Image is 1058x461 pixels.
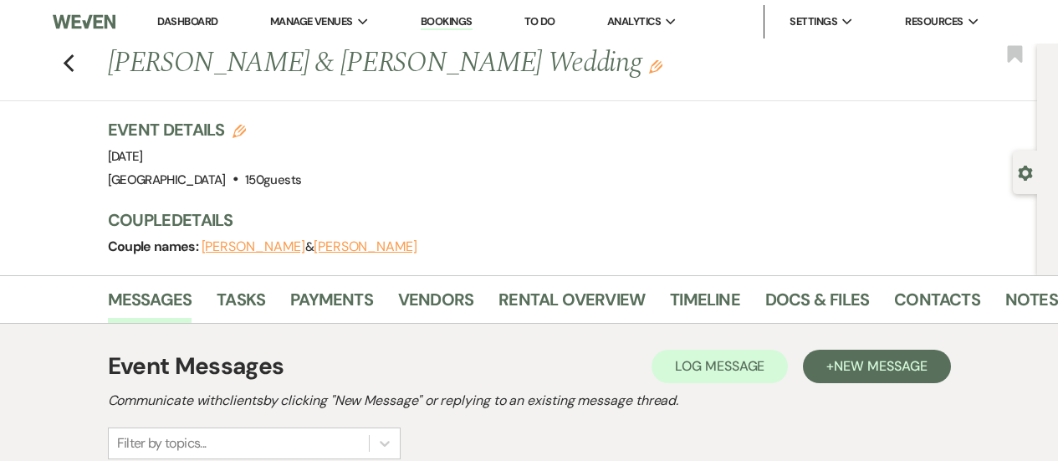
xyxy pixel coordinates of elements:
span: Log Message [675,357,764,375]
a: Timeline [670,286,740,323]
a: Tasks [217,286,265,323]
span: Couple names: [108,238,202,255]
h2: Communicate with clients by clicking "New Message" or replying to an existing message thread. [108,391,951,411]
a: To Do [524,14,555,28]
a: Messages [108,286,192,323]
a: Contacts [894,286,980,323]
button: Log Message [652,350,788,383]
span: 150 guests [245,172,301,188]
span: Settings [790,13,837,30]
button: Edit [649,59,662,74]
span: & [202,238,417,255]
h3: Event Details [108,118,302,141]
a: Docs & Files [765,286,869,323]
h3: Couple Details [108,208,1021,232]
span: [DATE] [108,148,143,165]
span: Resources [905,13,963,30]
button: Open lead details [1018,164,1033,180]
a: Rental Overview [498,286,645,323]
h1: [PERSON_NAME] & [PERSON_NAME] Wedding [108,44,845,84]
a: Dashboard [157,14,217,28]
button: [PERSON_NAME] [314,240,417,254]
h1: Event Messages [108,349,284,384]
span: [GEOGRAPHIC_DATA] [108,172,226,188]
a: Vendors [398,286,473,323]
span: New Message [834,357,927,375]
img: Weven Logo [53,4,115,39]
button: +New Message [803,350,950,383]
a: Notes [1005,286,1058,323]
span: Analytics [607,13,661,30]
div: Filter by topics... [117,433,207,453]
span: Manage Venues [270,13,353,30]
a: Payments [290,286,373,323]
a: Bookings [421,14,473,30]
button: [PERSON_NAME] [202,240,305,254]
